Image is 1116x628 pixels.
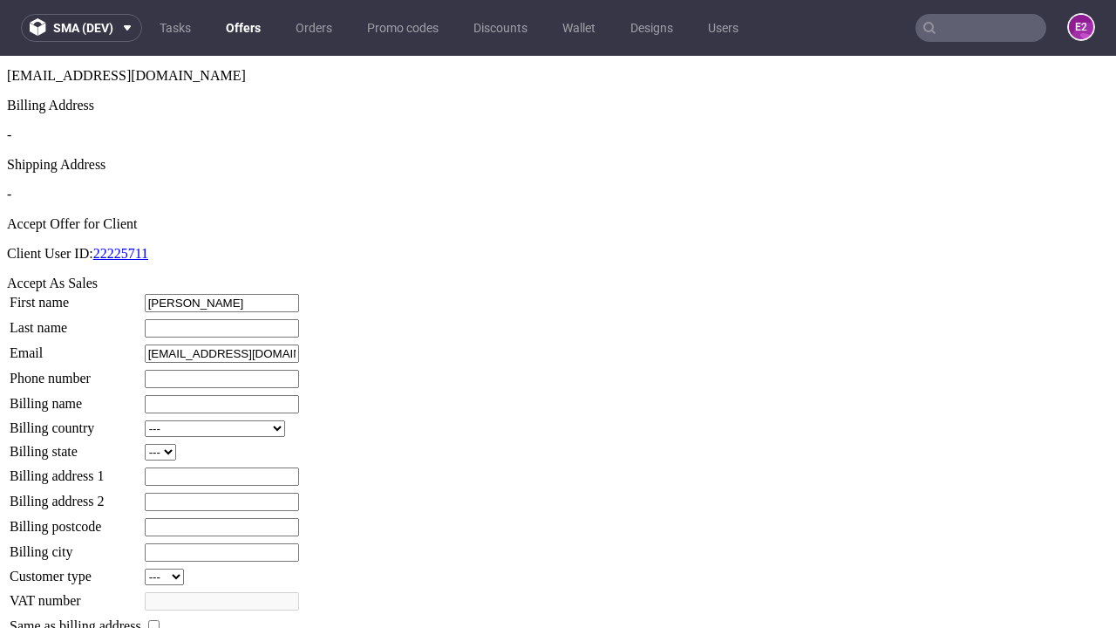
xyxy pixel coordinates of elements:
td: Email [9,288,142,308]
div: Shipping Address [7,101,1109,117]
a: Users [697,14,749,42]
td: Phone number [9,313,142,333]
td: Same as billing address [9,561,142,580]
span: sma (dev) [53,22,113,34]
p: Client User ID: [7,190,1109,206]
td: VAT number [9,536,142,556]
figcaption: e2 [1069,15,1093,39]
td: Billing postcode [9,461,142,481]
td: Last name [9,263,142,283]
td: Customer type [9,512,142,530]
div: Accept As Sales [7,220,1109,235]
td: Billing country [9,364,142,382]
a: Orders [285,14,343,42]
div: Billing Address [7,42,1109,58]
td: Billing state [9,387,142,406]
a: Designs [620,14,684,42]
a: Wallet [552,14,606,42]
button: sma (dev) [21,14,142,42]
span: - [7,131,11,146]
td: Billing address 2 [9,436,142,456]
div: Accept Offer for Client [7,160,1109,176]
td: Billing name [9,338,142,358]
a: Promo codes [357,14,449,42]
a: 22225711 [93,190,148,205]
a: Offers [215,14,271,42]
a: Tasks [149,14,201,42]
a: Discounts [463,14,538,42]
td: Billing city [9,487,142,507]
span: [EMAIL_ADDRESS][DOMAIN_NAME] [7,12,246,27]
td: First name [9,237,142,257]
td: Billing address 1 [9,411,142,431]
span: - [7,72,11,86]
